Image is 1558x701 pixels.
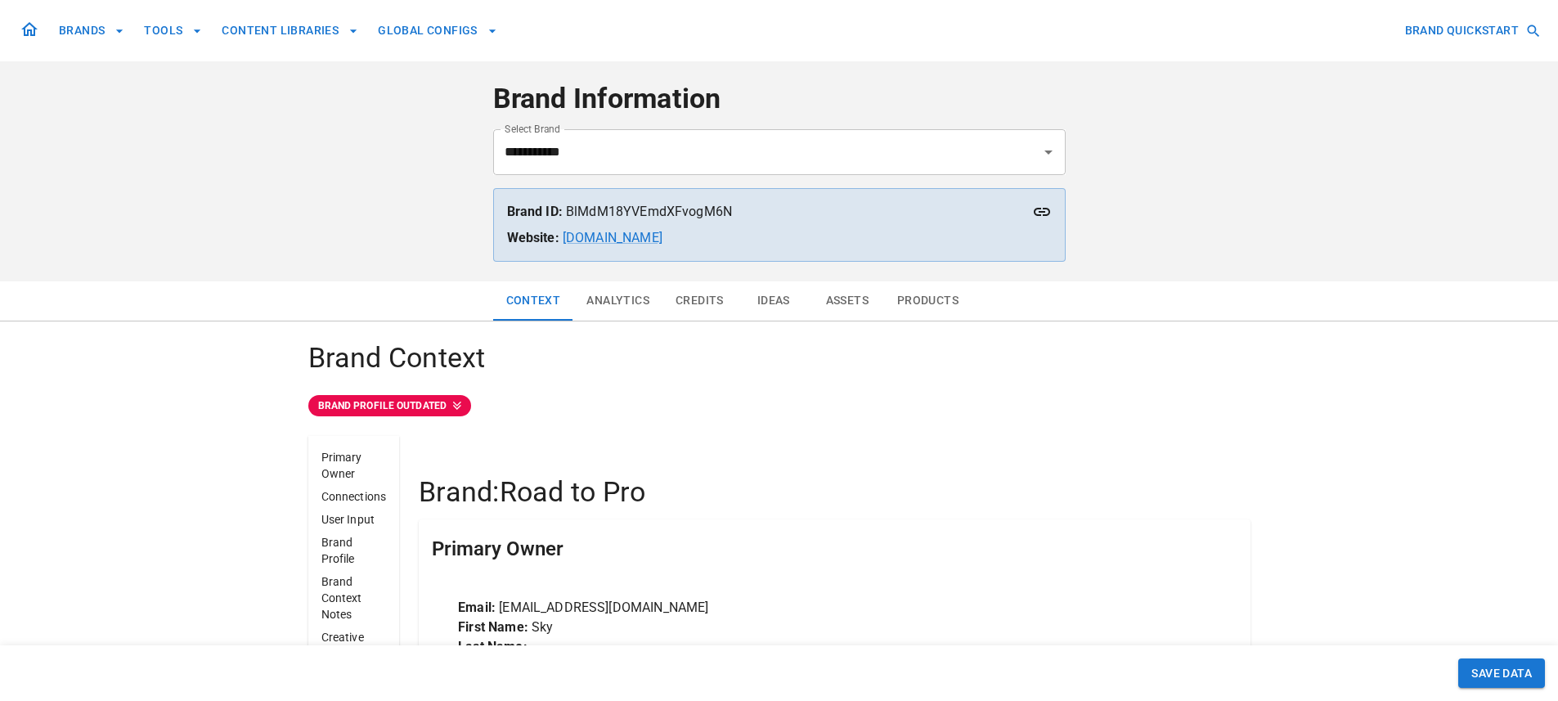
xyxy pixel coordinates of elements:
button: Products [884,281,972,321]
p: [EMAIL_ADDRESS][DOMAIN_NAME] [458,598,1210,618]
p: Primary Owner [321,449,387,482]
strong: Last Name: [458,639,528,654]
h5: Primary Owner [432,536,563,562]
button: Context [493,281,574,321]
p: Creative Direction Notes [321,629,387,678]
button: TOOLS [137,16,209,46]
p: Sky [458,618,1210,637]
button: GLOBAL CONFIGS [371,16,504,46]
strong: First Name: [458,619,528,635]
div: Primary Owner [419,519,1250,578]
a: BRAND PROFILE OUTDATED [308,395,1250,416]
button: Ideas [737,281,810,321]
h4: Brand Context [308,341,1250,375]
p: User Input [321,511,387,528]
p: BlMdM18YVEmdXFvogM6N [507,202,1052,222]
button: CONTENT LIBRARIES [215,16,365,46]
strong: Email: [458,600,496,615]
p: Brand Context Notes [321,573,387,622]
h4: Brand: Road to Pro [419,475,1250,510]
p: Brand Profile [321,534,387,567]
button: Open [1037,141,1060,164]
p: BRAND PROFILE OUTDATED [318,398,447,413]
button: Analytics [573,281,662,321]
button: BRANDS [52,16,131,46]
button: BRAND QUICKSTART [1399,16,1545,46]
button: Assets [810,281,884,321]
button: SAVE DATA [1458,658,1545,689]
a: [DOMAIN_NAME] [563,230,662,245]
label: Select Brand [505,122,560,136]
button: Credits [662,281,737,321]
p: Connections [321,488,387,505]
h4: Brand Information [493,82,1066,116]
strong: Brand ID: [507,204,563,219]
strong: Website: [507,230,559,245]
